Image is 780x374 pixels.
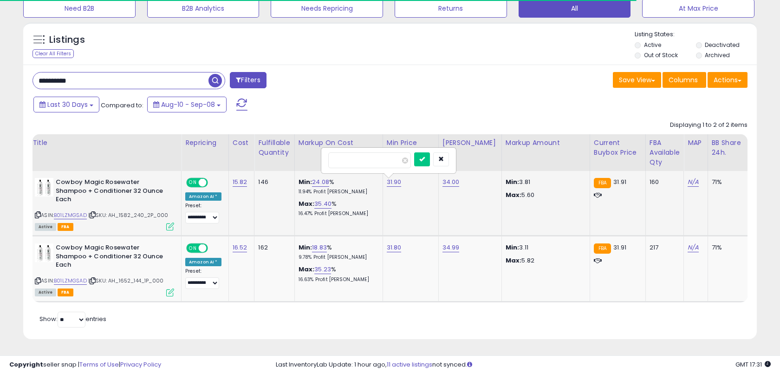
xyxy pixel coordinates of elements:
[79,360,119,369] a: Terms of Use
[56,243,169,272] b: Cowboy Magic Rosewater Shampoo + Conditioner 32 Ounce Each
[120,360,161,369] a: Privacy Policy
[442,138,498,148] div: [PERSON_NAME]
[35,223,56,231] span: All listings currently available for purchase on Amazon
[650,138,680,167] div: FBA Available Qty
[442,243,460,252] a: 34.99
[387,177,402,187] a: 31.90
[670,121,747,130] div: Displaying 1 to 2 of 2 items
[594,243,611,254] small: FBA
[635,30,756,39] p: Listing States:
[650,243,676,252] div: 217
[58,223,73,231] span: FBA
[187,179,199,187] span: ON
[299,199,315,208] b: Max:
[147,97,227,112] button: Aug-10 - Sep-08
[35,243,174,295] div: ASIN:
[688,138,703,148] div: MAP
[230,72,266,88] button: Filters
[35,289,56,296] span: All listings currently available for purchase on Amazon
[299,254,376,261] p: 9.78% Profit [PERSON_NAME]
[233,177,247,187] a: 15.82
[506,177,520,186] strong: Min:
[663,72,706,88] button: Columns
[9,361,161,369] div: seller snap | |
[32,49,74,58] div: Clear All Filters
[442,177,460,187] a: 34.00
[299,189,376,195] p: 11.94% Profit [PERSON_NAME]
[506,256,583,265] p: 5.82
[735,360,771,369] span: 2025-10-9 17:31 GMT
[233,243,247,252] a: 16.52
[101,101,143,110] span: Compared to:
[387,243,402,252] a: 31.80
[299,243,376,261] div: %
[688,243,699,252] a: N/A
[594,138,642,157] div: Current Buybox Price
[613,243,626,252] span: 31.91
[594,178,611,188] small: FBA
[387,138,435,148] div: Min Price
[35,178,174,230] div: ASIN:
[387,360,432,369] a: 11 active listings
[88,211,168,219] span: | SKU: AH_1582_240_2P_000
[299,243,312,252] b: Min:
[258,243,287,252] div: 162
[506,138,586,148] div: Markup Amount
[688,177,699,187] a: N/A
[299,200,376,217] div: %
[312,177,329,187] a: 24.08
[506,243,583,252] p: 3.11
[258,178,287,186] div: 146
[33,97,99,112] button: Last 30 Days
[644,41,661,49] label: Active
[506,190,522,199] strong: Max:
[58,289,73,296] span: FBA
[35,178,53,197] img: 411usysR66L._SL40_.jpg
[207,244,221,252] span: OFF
[705,51,730,59] label: Archived
[506,256,522,265] strong: Max:
[312,243,327,252] a: 18.83
[314,199,331,209] a: 35.40
[669,75,698,85] span: Columns
[56,178,169,206] b: Cowboy Magic Rosewater Shampoo + Conditioner 32 Ounce Each
[299,177,312,186] b: Min:
[47,100,88,109] span: Last 30 Days
[161,100,215,109] span: Aug-10 - Sep-08
[207,179,221,187] span: OFF
[708,72,747,88] button: Actions
[35,243,53,262] img: 411usysR66L._SL40_.jpg
[506,178,583,186] p: 3.81
[185,268,221,289] div: Preset:
[187,244,199,252] span: ON
[276,361,771,369] div: Last InventoryLab Update: 1 hour ago, not synced.
[613,72,661,88] button: Save View
[258,138,290,157] div: Fulfillable Quantity
[712,178,742,186] div: 71%
[705,41,740,49] label: Deactivated
[613,177,626,186] span: 31.91
[299,265,315,274] b: Max:
[712,138,746,157] div: BB Share 24h.
[88,277,163,284] span: | SKU: AH_1652_144_1P_000
[299,138,379,148] div: Markup on Cost
[299,178,376,195] div: %
[185,203,221,223] div: Preset:
[54,277,87,285] a: B01LZMGSAD
[314,265,331,274] a: 35.23
[49,33,85,46] h5: Listings
[712,243,742,252] div: 71%
[506,243,520,252] strong: Min:
[39,315,106,323] span: Show: entries
[506,191,583,199] p: 5.60
[54,211,87,219] a: B01LZMGSAD
[233,138,251,148] div: Cost
[32,138,177,148] div: Title
[299,265,376,282] div: %
[185,258,221,266] div: Amazon AI *
[294,134,383,171] th: The percentage added to the cost of goods (COGS) that forms the calculator for Min & Max prices.
[644,51,678,59] label: Out of Stock
[650,178,676,186] div: 160
[185,138,225,148] div: Repricing
[185,192,221,201] div: Amazon AI *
